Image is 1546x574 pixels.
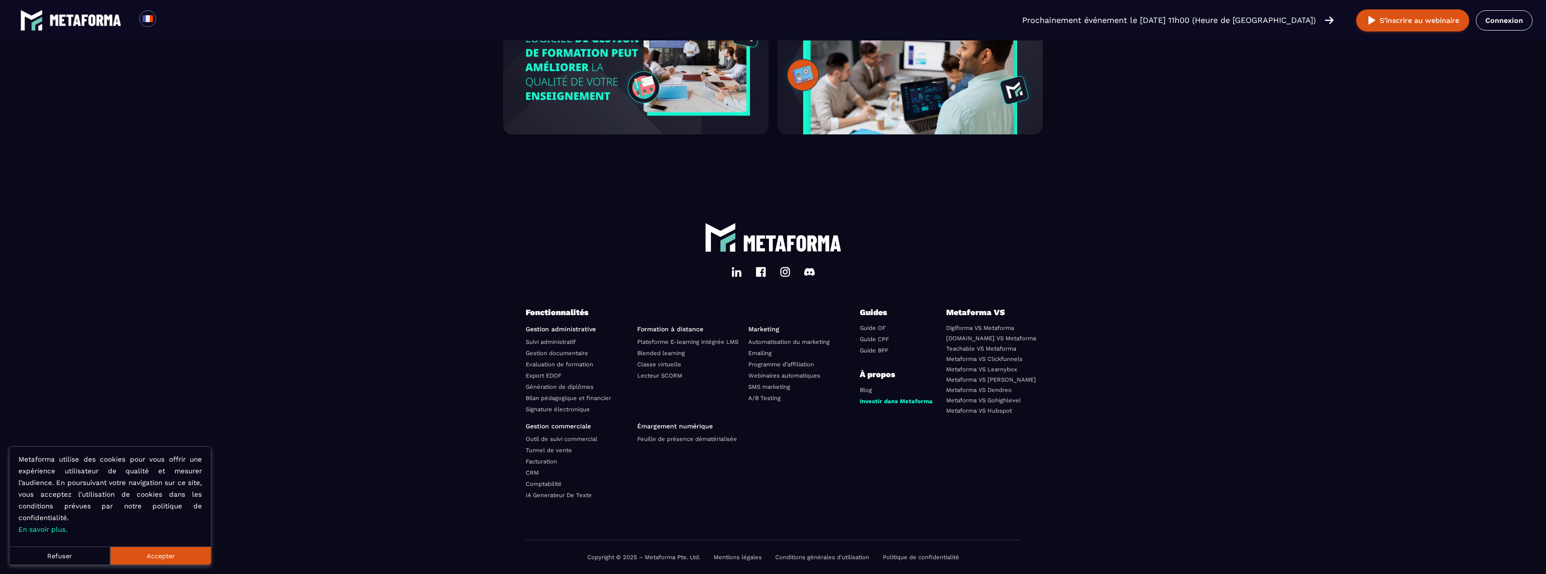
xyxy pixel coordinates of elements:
a: Politique de confidentialité [883,554,959,561]
p: Copyright © 2025 – Metaforma Pte. Ltd. [587,554,700,561]
a: Export EDOF [526,372,562,379]
a: Metaforma VS Hubspot [946,407,1012,414]
a: IA Generateur De Texte [526,492,592,498]
img: linkedin [731,267,742,277]
a: Metaforma VS Dendreo [946,387,1012,393]
img: logo [705,222,736,253]
a: Plateforme E-learning intégrée LMS [637,338,738,345]
input: Search for option [164,15,170,26]
a: Conditions générales d'utilisation [775,554,869,561]
a: Blended learning [637,350,685,356]
img: arrow-right [1325,15,1334,25]
button: Refuser [9,547,110,565]
p: Gestion administrative [526,325,630,333]
a: Connexion [1476,10,1533,31]
a: Evaluation de formation [526,361,593,368]
a: Tunnel de vente [526,447,572,454]
a: Programme d’affiliation [748,361,814,368]
a: Guide CPF [860,336,889,343]
a: Gestion documentaire [526,350,588,356]
a: Mentions légales [714,554,762,561]
button: S’inscrire au webinaire [1356,9,1469,31]
p: Marketing [748,325,853,333]
a: Blog [860,387,872,393]
img: play [1366,15,1377,26]
a: SMS marketing [748,383,790,390]
a: Guide OF [860,325,886,331]
a: Metaforma VS Learnybox [946,366,1017,373]
p: Gestion commerciale [526,423,630,430]
img: facebook [755,267,766,277]
a: [DOMAIN_NAME] VS Metaforma [946,335,1036,342]
a: A/B Testing [748,395,781,401]
p: Fonctionnalités [526,306,860,319]
a: Signature électronique [526,406,590,413]
a: Metaforma VS Clickfunnels [946,356,1023,362]
img: fr [142,13,153,24]
a: En savoir plus. [18,525,67,534]
img: logo [743,235,842,251]
p: Metaforma utilise des cookies pour vous offrir une expérience utilisateur de qualité et mesurer l... [18,454,202,535]
a: Guide BPF [860,347,889,354]
a: Suivi administratif [526,338,576,345]
img: instagram [780,267,791,277]
a: Investir dans Metaforma [860,398,933,405]
a: Outil de suivi commercial [526,436,597,442]
p: Prochainement événement le [DATE] 11h00 (Heure de [GEOGRAPHIC_DATA]) [1022,14,1316,27]
img: discord [804,267,815,277]
a: Metaforma VS [PERSON_NAME] [946,376,1036,383]
a: Automatisation du marketing [748,338,830,345]
p: Guides [860,306,914,319]
img: logo [20,9,43,31]
a: Classe virtuelle [637,361,681,368]
p: Formation à distance [637,325,742,333]
p: À propos [860,368,939,381]
p: Metaforma VS [946,306,1020,319]
a: Facturation [526,458,557,465]
a: Digiforma VS Metaforma [946,325,1014,331]
a: Teachable VS Metaforma [946,345,1016,352]
a: Feuille de présence dématérialisée [637,436,737,442]
a: Emailing [748,350,772,356]
a: Bilan pédagogique et financier [526,395,611,401]
a: Webinaires automatiques [748,372,820,379]
img: logo [49,14,121,26]
button: Accepter [110,547,211,565]
a: CRM [526,469,539,476]
a: Comptabilité [526,481,562,487]
a: Metaforma VS Gohighlevel [946,397,1021,404]
a: Génération de diplômes [526,383,594,390]
a: Lecteur SCORM [637,372,682,379]
p: Émargement numérique [637,423,742,430]
div: Search for option [156,10,178,30]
